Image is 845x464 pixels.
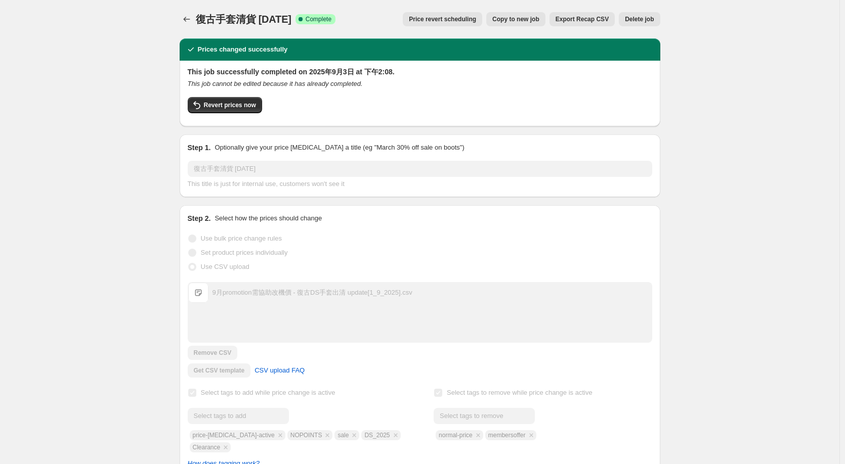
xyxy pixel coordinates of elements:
[198,44,288,55] h2: Prices changed successfully
[196,14,291,25] span: 復古手套清貨 [DATE]
[201,389,335,396] span: Select tags to add while price change is active
[434,408,535,424] input: Select tags to remove
[201,249,288,256] span: Set product prices individually
[409,15,476,23] span: Price revert scheduling
[492,15,539,23] span: Copy to new job
[625,15,654,23] span: Delete job
[556,15,609,23] span: Export Recap CSV
[248,362,311,379] a: CSV upload FAQ
[215,213,322,223] p: Select how the prices should change
[201,235,282,242] span: Use bulk price change rules
[204,101,256,109] span: Revert prices now
[255,365,305,376] span: CSV upload FAQ
[306,15,331,23] span: Complete
[188,180,345,188] span: This title is just for internal use, customers won't see it
[188,80,363,87] i: This job cannot be edited because it has already completed.
[213,288,412,298] div: 9月promotion需協助改機價 - 復古DS手套出清 update[1_9_2025].csv
[447,389,593,396] span: Select tags to remove while price change is active
[188,97,262,113] button: Revert prices now
[188,408,289,424] input: Select tags to add
[188,161,652,177] input: 30% off holiday sale
[403,12,482,26] button: Price revert scheduling
[180,12,194,26] button: Price change jobs
[486,12,545,26] button: Copy to new job
[188,67,652,77] h2: This job successfully completed on 2025年9月3日 at 下午2:08.
[188,213,211,223] h2: Step 2.
[619,12,660,26] button: Delete job
[188,143,211,153] h2: Step 1.
[215,143,464,153] p: Optionally give your price [MEDICAL_DATA] a title (eg "March 30% off sale on boots")
[550,12,615,26] button: Export Recap CSV
[201,263,249,270] span: Use CSV upload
